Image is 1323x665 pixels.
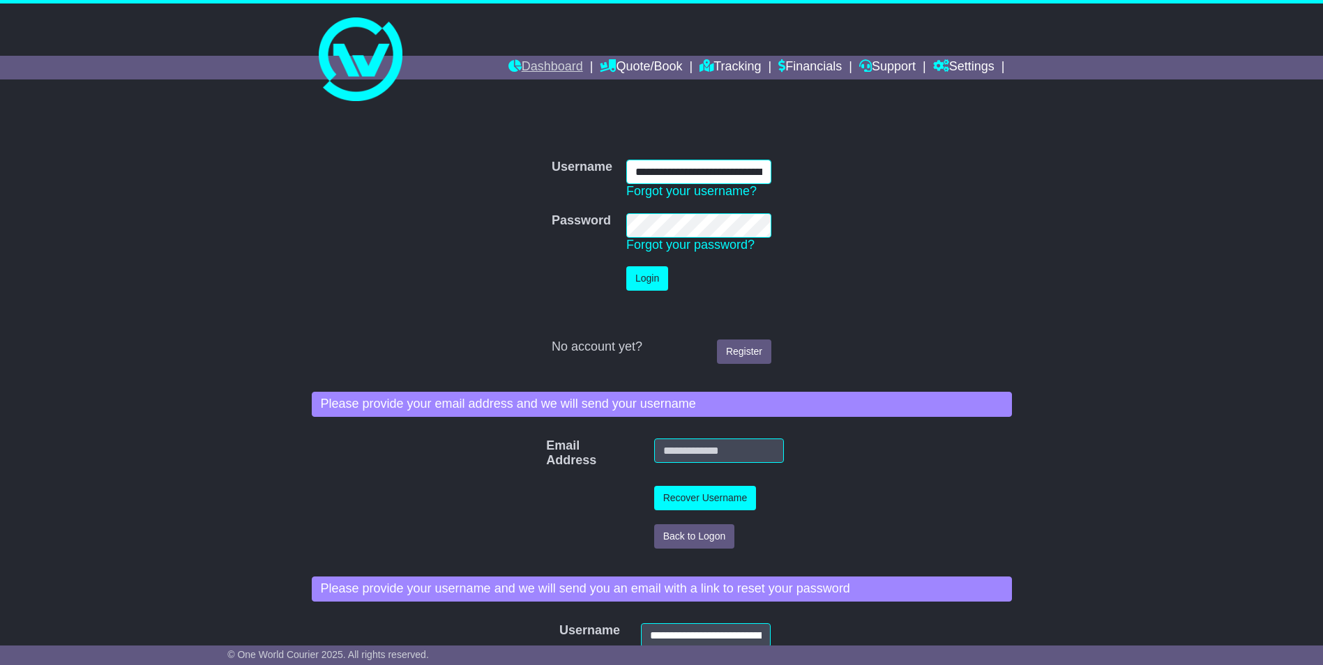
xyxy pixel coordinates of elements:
[654,486,757,510] button: Recover Username
[312,392,1012,417] div: Please provide your email address and we will send your username
[508,56,583,79] a: Dashboard
[552,160,612,175] label: Username
[626,238,755,252] a: Forgot your password?
[626,184,757,198] a: Forgot your username?
[654,524,735,549] button: Back to Logon
[700,56,761,79] a: Tracking
[778,56,842,79] a: Financials
[717,339,771,364] a: Register
[552,339,771,355] div: No account yet?
[600,56,682,79] a: Quote/Book
[312,576,1012,602] div: Please provide your username and we will send you an email with a link to reset your password
[539,438,564,468] label: Email Address
[227,649,429,660] span: © One World Courier 2025. All rights reserved.
[552,623,571,639] label: Username
[552,213,611,229] label: Password
[933,56,995,79] a: Settings
[859,56,916,79] a: Support
[626,266,668,291] button: Login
